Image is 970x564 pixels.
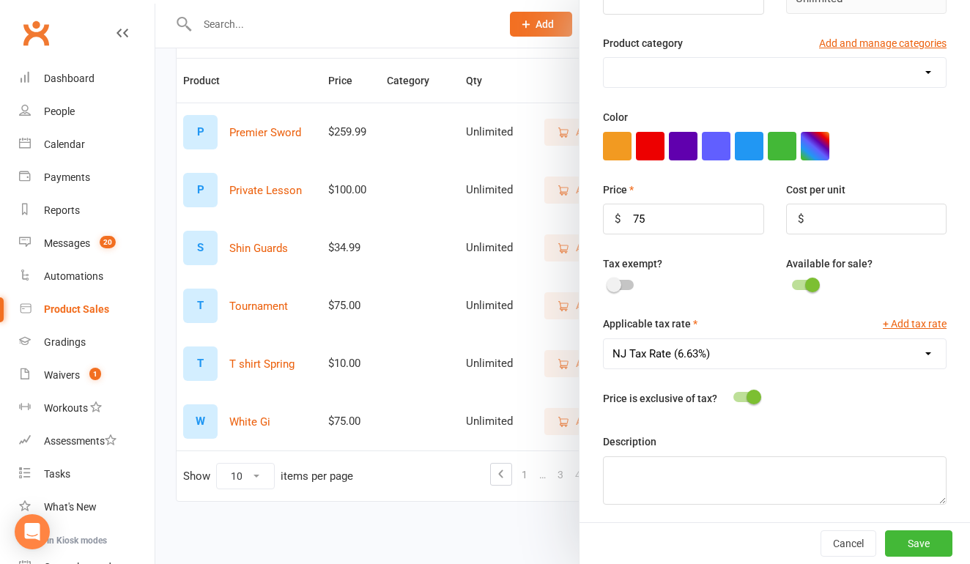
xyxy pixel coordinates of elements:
[786,182,845,198] label: Cost per unit
[19,326,155,359] a: Gradings
[19,392,155,425] a: Workouts
[603,109,628,125] label: Color
[19,227,155,260] a: Messages 20
[19,260,155,293] a: Automations
[615,210,621,228] div: $
[603,390,717,407] label: Price is exclusive of tax?
[44,138,85,150] div: Calendar
[44,369,80,381] div: Waivers
[44,336,86,348] div: Gradings
[44,402,88,414] div: Workouts
[44,105,75,117] div: People
[44,270,103,282] div: Automations
[44,468,70,480] div: Tasks
[603,256,662,272] label: Tax exempt?
[19,458,155,491] a: Tasks
[786,256,873,272] label: Available for sale?
[100,236,116,248] span: 20
[885,530,952,557] button: Save
[44,204,80,216] div: Reports
[19,194,155,227] a: Reports
[44,435,116,447] div: Assessments
[15,514,50,549] div: Open Intercom Messenger
[19,359,155,392] a: Waivers 1
[19,293,155,326] a: Product Sales
[821,530,876,557] button: Cancel
[19,491,155,524] a: What's New
[19,425,155,458] a: Assessments
[883,316,947,332] button: + Add tax rate
[603,316,697,332] label: Applicable tax rate
[44,237,90,249] div: Messages
[44,73,95,84] div: Dashboard
[44,171,90,183] div: Payments
[19,128,155,161] a: Calendar
[44,501,97,513] div: What's New
[603,35,683,51] label: Product category
[603,182,634,198] label: Price
[19,95,155,128] a: People
[44,303,109,315] div: Product Sales
[819,35,947,51] button: Add and manage categories
[603,434,656,450] label: Description
[798,210,804,228] div: $
[19,62,155,95] a: Dashboard
[19,161,155,194] a: Payments
[89,368,101,380] span: 1
[18,15,54,51] a: Clubworx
